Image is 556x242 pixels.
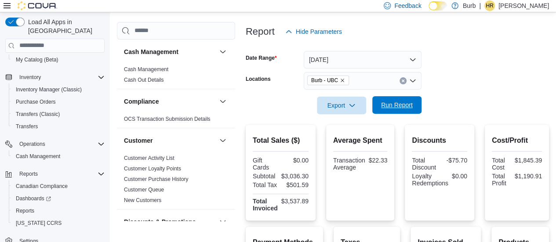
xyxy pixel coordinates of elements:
div: Subtotal [253,173,278,180]
span: Run Report [381,101,413,109]
div: $0.00 [452,173,467,180]
button: Reports [16,169,41,179]
span: OCS Transaction Submission Details [124,116,211,123]
button: [DATE] [304,51,422,69]
button: Discounts & Promotions [218,217,228,227]
a: Transfers (Classic) [12,109,63,119]
h2: Total Sales ($) [253,135,309,146]
span: Inventory [19,74,41,81]
button: Compliance [218,96,228,107]
span: Cash Management [124,66,168,73]
span: Transfers [12,121,105,132]
button: [US_STATE] CCRS [9,217,108,229]
button: Customer [124,136,216,145]
h2: Cost/Profit [492,135,542,146]
button: Clear input [400,77,407,84]
span: Purchase Orders [12,97,105,107]
span: Inventory [16,72,105,83]
span: Inventory Manager (Classic) [16,86,82,93]
a: Canadian Compliance [12,181,71,191]
a: Dashboards [12,193,55,204]
span: Cash Out Details [124,76,164,83]
div: $3,537.89 [281,198,309,205]
span: Washington CCRS [12,218,105,228]
span: Customer Purchase History [124,176,189,183]
span: Dashboards [12,193,105,204]
a: Inventory Manager (Classic) [12,84,85,95]
span: Customer Activity List [124,155,174,162]
a: New Customers [124,197,161,203]
button: Inventory [16,72,44,83]
div: Customer [117,153,235,209]
button: Hide Parameters [282,23,345,40]
p: | [479,0,481,11]
button: Cash Management [218,47,228,57]
span: Reports [19,170,38,177]
a: Purchase Orders [12,97,59,107]
div: Harsha Ramasamy [484,0,495,11]
h3: Discounts & Promotions [124,217,196,226]
h2: Discounts [412,135,467,146]
span: Reports [16,207,34,214]
span: Transfers (Classic) [16,111,60,118]
a: Cash Management [12,151,64,162]
button: Purchase Orders [9,96,108,108]
span: My Catalog (Beta) [16,56,58,63]
button: Transfers (Classic) [9,108,108,120]
span: HR [486,0,493,11]
div: $0.00 [282,157,309,164]
button: Inventory Manager (Classic) [9,83,108,96]
span: Transfers (Classic) [12,109,105,119]
button: Customer [218,135,228,146]
h3: Compliance [124,97,159,106]
h2: Average Spent [333,135,387,146]
button: Cash Management [124,47,216,56]
button: Run Report [372,96,422,114]
div: Total Profit [492,173,511,187]
span: My Catalog (Beta) [12,54,105,65]
button: Export [317,97,366,114]
button: Remove Burb - UBC from selection in this group [340,78,345,83]
button: Reports [2,168,108,180]
span: Canadian Compliance [12,181,105,191]
a: Reports [12,206,38,216]
span: Burb - UBC [311,76,338,85]
div: -$75.70 [441,157,467,164]
label: Locations [246,76,271,83]
span: Cash Management [12,151,105,162]
p: Burb [463,0,476,11]
span: Operations [16,139,105,149]
span: Cash Management [16,153,60,160]
button: My Catalog (Beta) [9,54,108,66]
div: $22.33 [369,157,388,164]
div: Total Discount [412,157,438,171]
strong: Total Invoiced [253,198,278,212]
a: Customer Activity List [124,155,174,161]
span: Reports [16,169,105,179]
p: [PERSON_NAME] [498,0,549,11]
span: New Customers [124,197,161,204]
span: Export [322,97,361,114]
div: Transaction Average [333,157,365,171]
h3: Report [246,26,275,37]
a: Transfers [12,121,41,132]
span: Operations [19,141,45,148]
div: Compliance [117,114,235,128]
button: Operations [16,139,49,149]
a: Customer Loyalty Points [124,166,181,172]
div: Total Tax [253,181,279,188]
a: Customer Purchase History [124,176,189,182]
div: Gift Cards [253,157,279,171]
span: Reports [12,206,105,216]
a: [US_STATE] CCRS [12,218,65,228]
button: Discounts & Promotions [124,217,216,226]
div: $1,845.39 [515,157,542,164]
button: Operations [2,138,108,150]
span: Transfers [16,123,38,130]
input: Dark Mode [429,1,447,11]
span: Hide Parameters [296,27,342,36]
button: Canadian Compliance [9,180,108,192]
a: Cash Out Details [124,77,164,83]
div: $501.59 [282,181,309,188]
